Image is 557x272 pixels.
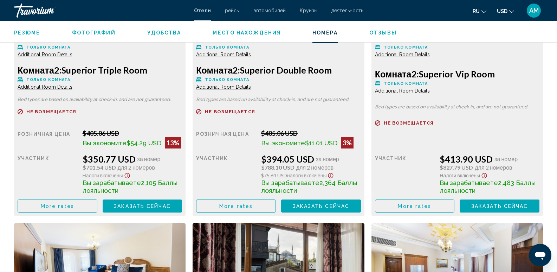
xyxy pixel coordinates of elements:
[375,105,539,109] p: Bed types are based on availability at check-in, and are not guaranteed.
[460,200,539,213] button: Заказать сейчас
[18,84,72,90] span: Additional Room Details
[261,179,319,186] span: Вы зарабатываете
[213,30,281,36] span: Место нахождения
[375,88,430,94] span: Additional Room Details
[194,8,211,13] a: Отели
[18,129,77,148] div: Розничная цена
[369,30,397,36] button: Отзывы
[375,69,419,79] span: 2:
[196,97,361,102] p: Bed types are based on availability at check-in, and are not guaranteed.
[196,154,256,194] div: участник
[219,203,253,209] span: More rates
[475,164,512,171] span: для 2 номеров
[384,45,428,50] span: Только комната
[473,8,480,14] span: ru
[494,156,518,162] span: за номер
[18,200,97,213] button: More rates
[440,154,539,164] div: $413.90 USD
[261,129,361,137] div: $405.06 USD
[196,200,276,213] button: More rates
[525,3,543,18] button: User Menu
[72,30,116,36] button: Фотографий
[341,137,354,148] div: 3%
[261,172,287,178] span: $75.64 USD
[375,69,539,79] h3: Superior Vip Room
[114,203,171,209] span: Заказать сейчас
[529,244,551,266] iframe: Кнопка запуска окна обмена сообщениями
[261,164,294,171] span: $788.10 USD
[440,172,480,178] span: Налоги включены
[18,97,182,102] p: Bed types are based on availability at check-in, and are not guaranteed.
[196,84,251,90] span: Additional Room Details
[261,179,357,194] span: 2,364 Баллы лояльности
[384,81,428,86] span: Только комната
[205,77,249,82] span: Только комната
[26,109,76,114] span: Не возмещается
[196,52,251,57] span: Additional Room Details
[83,179,141,186] span: Вы зарабатываете
[196,129,256,148] div: Розничная цена
[196,65,361,75] h3: Superior Double Room
[300,8,317,13] a: Круизы
[26,77,70,82] span: Только комната
[147,30,181,36] button: Удобства
[261,154,361,164] div: $394.05 USD
[497,8,507,14] span: USD
[14,30,40,36] button: Резюме
[473,6,486,16] button: Change language
[18,52,72,57] span: Additional Room Details
[375,154,435,194] div: участник
[254,8,286,13] span: автомобилей
[205,45,249,50] span: Только комната
[375,52,430,57] span: Additional Room Details
[281,200,361,213] button: Заказать сейчас
[18,154,77,194] div: участник
[14,4,187,18] a: Travorium
[471,203,528,209] span: Заказать сейчас
[83,139,127,147] span: Вы экономите
[384,121,434,125] span: Не возмещается
[440,179,536,194] span: 2,483 Баллы лояльности
[18,65,182,75] h3: Superior Triple Room
[440,179,498,186] span: Вы зарабатываете
[480,171,488,179] button: Show Taxes and Fees disclaimer
[261,139,305,147] span: Вы экономите
[83,179,177,194] span: 2,105 Баллы лояльности
[331,8,363,13] a: деятельность
[529,7,539,14] span: AM
[127,139,161,147] span: $54.29 USD
[293,203,350,209] span: Заказать сейчас
[118,164,155,171] span: для 2 номеров
[83,154,182,164] div: $350.77 USD
[225,8,240,13] a: рейсы
[196,65,233,75] span: Комната
[83,129,182,137] div: $405.06 USD
[165,137,181,148] div: 13%
[83,172,123,178] span: Налоги включены
[296,164,333,171] span: для 2 номеров
[398,203,431,209] span: More rates
[305,139,337,147] span: $11.01 USD
[18,65,54,75] span: Комната
[103,200,182,213] button: Заказать сейчас
[83,164,116,171] span: $701.54 USD
[137,156,161,162] span: за номер
[316,156,339,162] span: за номер
[287,172,327,178] span: Налоги включены
[375,69,412,79] span: Комната
[326,171,335,179] button: Show Taxes and Fees disclaimer
[312,30,338,36] button: Номера
[18,65,61,75] span: 2:
[41,203,74,209] span: More rates
[123,171,131,179] button: Show Taxes and Fees disclaimer
[497,6,514,16] button: Change currency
